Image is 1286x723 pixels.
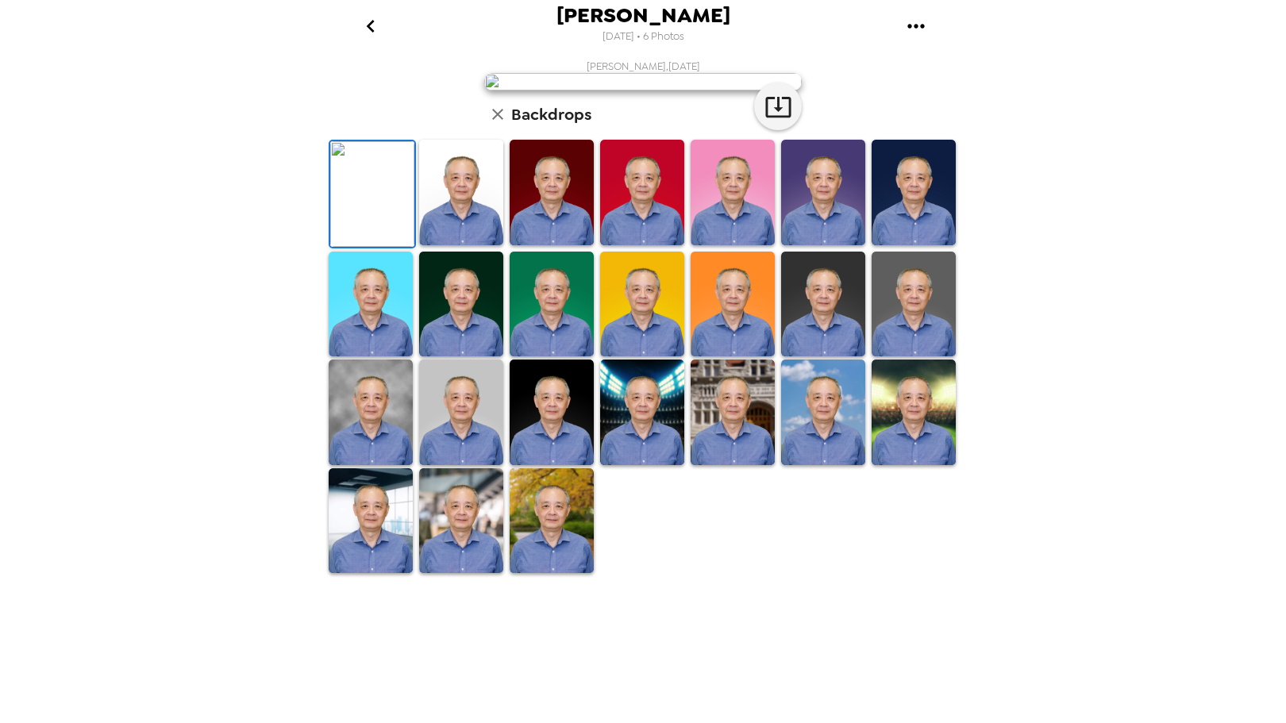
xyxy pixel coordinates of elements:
[330,141,414,247] img: Original
[484,73,802,90] img: user
[587,60,700,73] span: [PERSON_NAME] , [DATE]
[603,26,684,48] span: [DATE] • 6 Photos
[511,102,591,127] h6: Backdrops
[556,5,730,26] span: [PERSON_NAME]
